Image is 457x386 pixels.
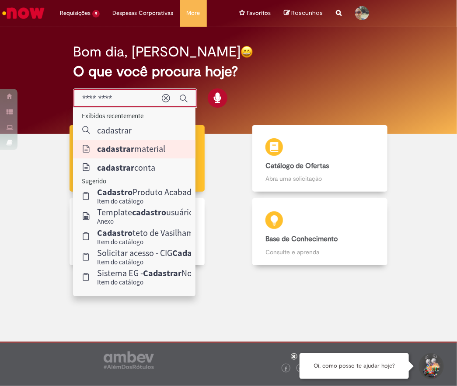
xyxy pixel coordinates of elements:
[113,9,174,18] span: Despesas Corporativas
[187,9,200,18] span: More
[241,46,253,58] img: happy-face.png
[229,125,412,192] a: Catálogo de Ofertas Abra uma solicitação
[229,198,412,265] a: Base de Conhecimento Consulte e aprenda
[292,9,323,17] span: Rascunhos
[46,125,229,192] a: Tirar dúvidas Tirar dúvidas com Lupi Assist e Gen Ai
[265,235,338,243] b: Base de Conhecimento
[104,351,154,369] img: logo_footer_ambev_rotulo_gray.png
[284,9,323,17] a: No momento, sua lista de rascunhos tem 0 Itens
[299,367,303,371] img: logo_footer_twitter.png
[247,9,271,18] span: Favoritos
[92,10,100,18] span: 9
[418,353,444,379] button: Iniciar Conversa de Suporte
[60,9,91,18] span: Requisições
[46,198,229,265] a: Serviços de TI Encontre ajuda
[73,64,384,79] h2: O que você procura hoje?
[300,353,409,379] div: Oi, como posso te ajudar hoje?
[265,248,374,256] p: Consulte e aprenda
[1,4,46,22] img: ServiceNow
[265,174,374,183] p: Abra uma solicitação
[265,161,329,170] b: Catálogo de Ofertas
[284,367,288,371] img: logo_footer_facebook.png
[73,44,241,60] h2: Bom dia, [PERSON_NAME]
